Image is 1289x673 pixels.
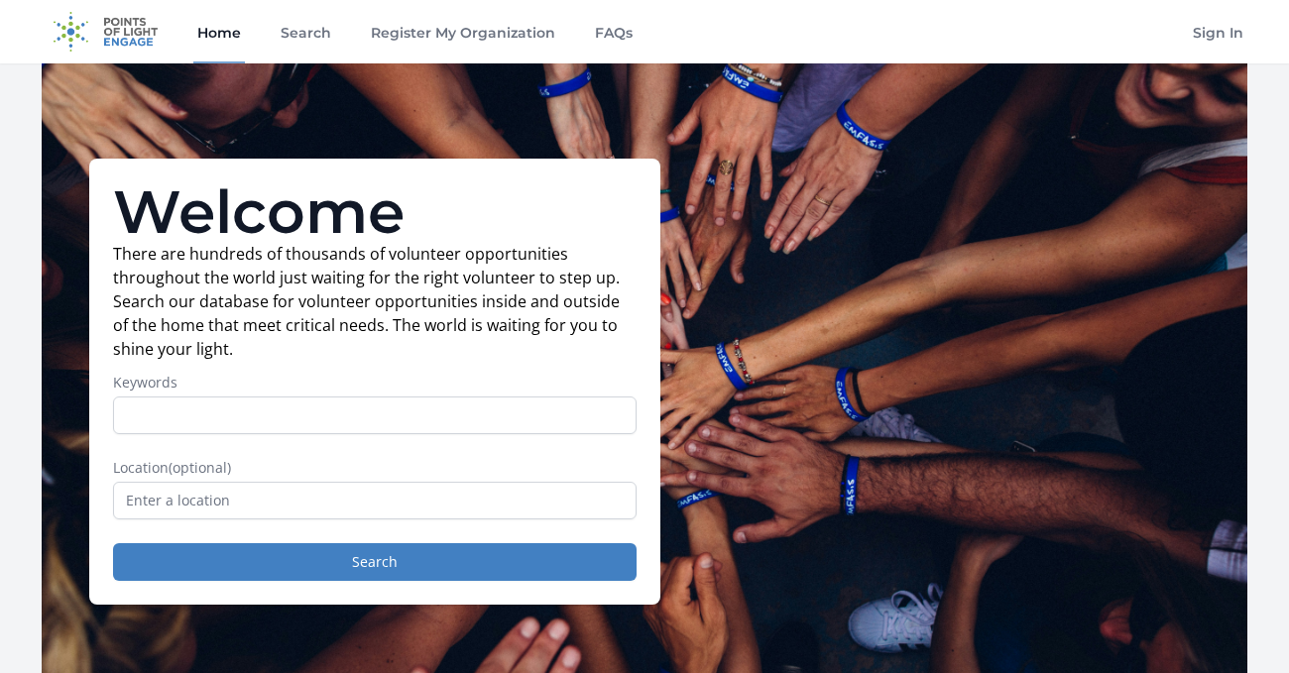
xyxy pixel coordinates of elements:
[113,482,637,519] input: Enter a location
[113,182,637,242] h1: Welcome
[113,373,637,393] label: Keywords
[113,242,637,361] p: There are hundreds of thousands of volunteer opportunities throughout the world just waiting for ...
[113,543,637,581] button: Search
[169,458,231,477] span: (optional)
[113,458,637,478] label: Location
